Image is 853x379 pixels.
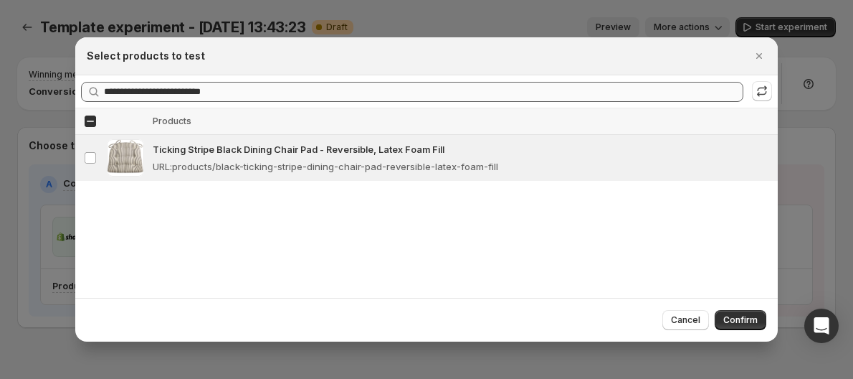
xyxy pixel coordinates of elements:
button: Cancel [662,310,709,330]
p: URL : products/black-ticking-stripe-dining-chair-pad-reversible-latex-foam-fill [153,159,498,174]
img: Ticking Stripe Black Dining Chair Pad - Reversible, Latex Foam Fill [107,139,144,177]
span: Confirm [723,314,758,326]
p: Ticking Stripe Black Dining Chair Pad - Reversible, Latex Foam Fill [153,142,769,156]
span: Products [153,116,191,126]
button: Confirm [715,310,766,330]
h2: Select products to test [87,49,205,63]
span: Cancel [671,314,700,326]
div: Open Intercom Messenger [804,309,839,343]
button: Close [749,46,769,66]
